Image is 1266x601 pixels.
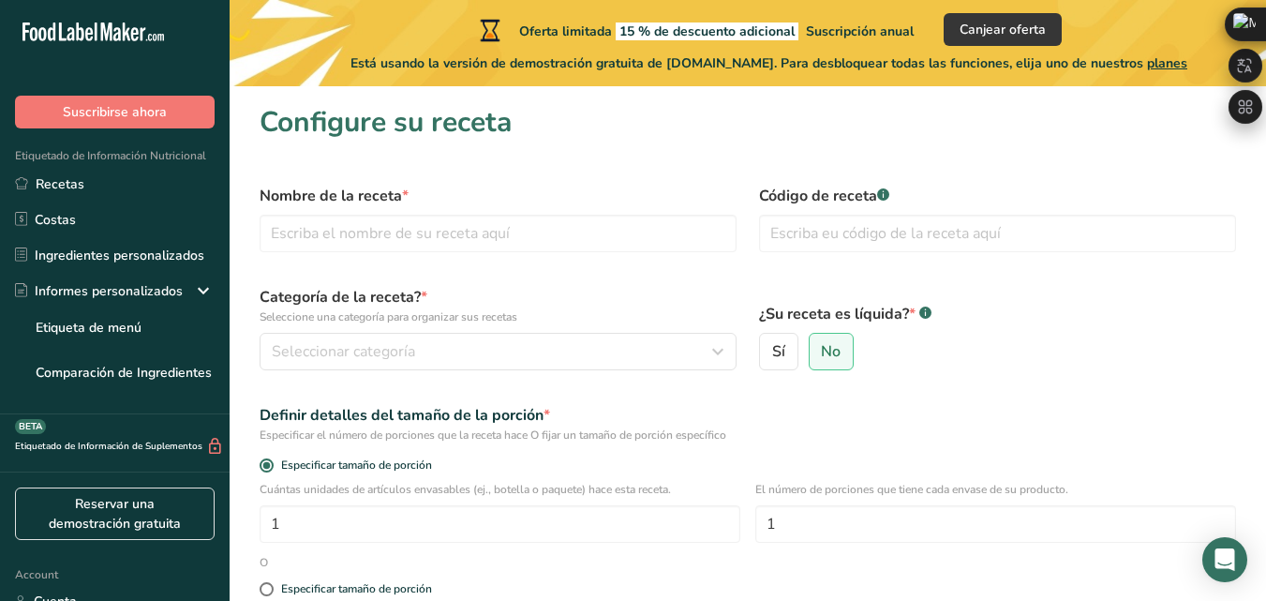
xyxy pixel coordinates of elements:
button: Canjear oferta [944,13,1062,46]
label: Código de receta [759,185,1236,207]
div: Open Intercom Messenger [1202,537,1247,582]
div: Definir detalles del tamaño de la porción [260,404,1236,427]
label: Nombre de la receta [260,185,737,207]
span: Seleccionar categoría [272,340,415,363]
button: Seleccionar categoría [260,333,737,370]
button: Suscribirse ahora [15,96,215,128]
div: Oferta limitada [476,19,914,41]
input: Escriba eu código de la receta aquí [759,215,1236,252]
span: No [821,342,841,361]
input: Escriba el nombre de su receta aquí [260,215,737,252]
p: Cuántas unidades de artículos envasables (ej., botella o paquete) hace esta receta. [260,481,740,498]
span: Especificar tamaño de porción [274,458,432,473]
span: Sí [772,342,785,361]
div: O [248,554,279,571]
span: Suscribirse ahora [63,102,167,122]
a: Reservar una demostración gratuita [15,488,215,540]
div: Especificar el número de porciones que la receta hace O fijar un tamaño de porción específico [260,427,1236,443]
label: Categoría de la receta? [260,286,737,325]
span: 15 % de descuento adicional [616,23,798,40]
div: BETA [15,419,46,434]
p: Seleccione una categoría para organizar sus recetas [260,308,737,325]
span: Canjear oferta [960,20,1046,39]
span: Está usando la versión de demostración gratuita de [DOMAIN_NAME]. Para desbloquear todas las func... [350,53,1187,73]
div: Informes personalizados [15,281,183,301]
div: Especificar tamaño de porción [281,582,432,596]
p: El número de porciones que tiene cada envase de su producto. [755,481,1236,498]
h1: Configure su receta [260,101,1236,143]
span: planes [1147,54,1187,72]
label: ¿Su receta es líquida? [759,303,1236,325]
span: Suscripción anual [806,23,914,40]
